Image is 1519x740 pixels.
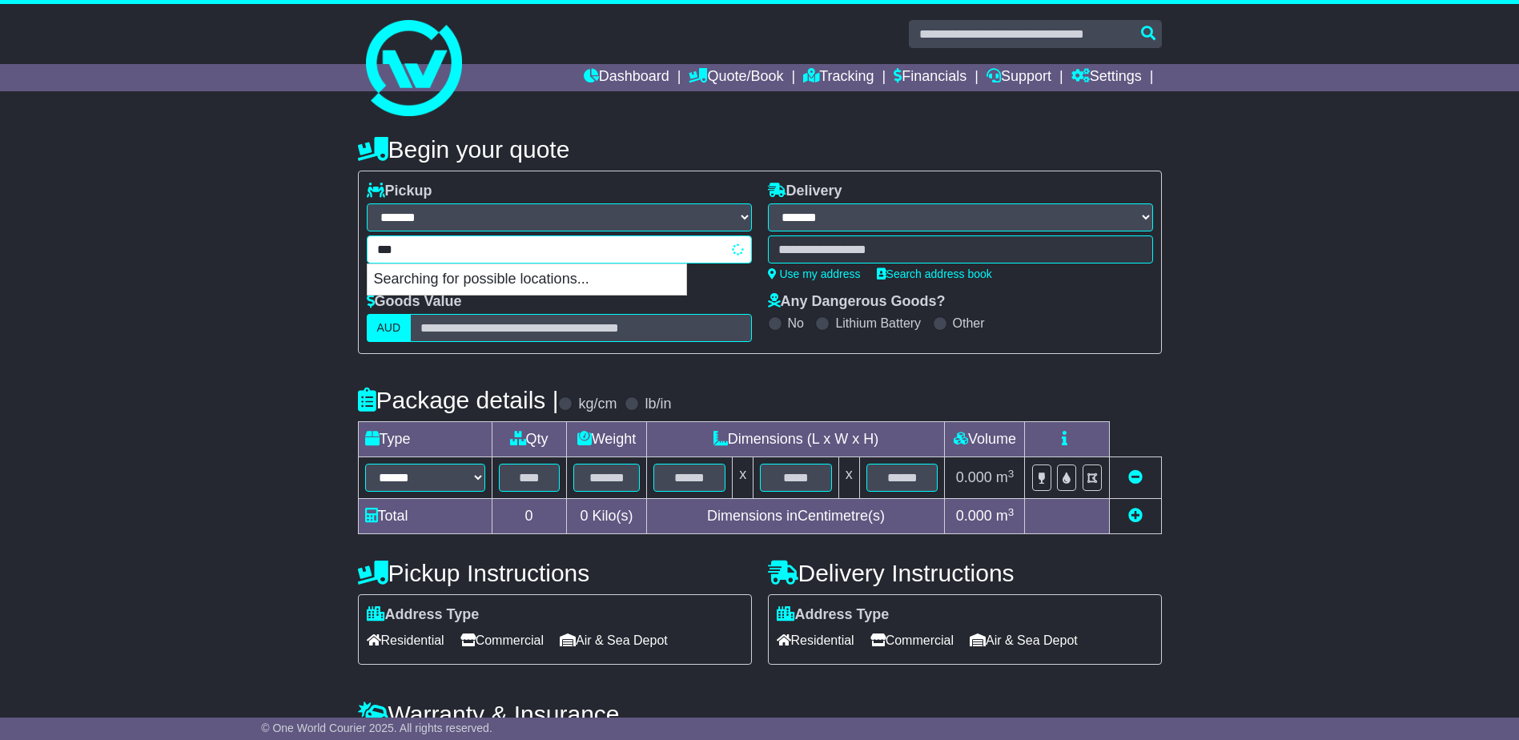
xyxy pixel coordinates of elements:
typeahead: Please provide city [367,235,752,263]
span: © One World Courier 2025. All rights reserved. [261,722,492,734]
span: 0.000 [956,508,992,524]
span: Residential [777,628,854,653]
td: Volume [945,422,1025,457]
a: Search address book [877,267,992,280]
label: lb/in [645,396,671,413]
label: Pickup [367,183,432,200]
label: Lithium Battery [835,316,921,331]
span: Commercial [870,628,954,653]
a: Use my address [768,267,861,280]
span: 0.000 [956,469,992,485]
a: Settings [1071,64,1142,91]
td: Type [358,422,492,457]
h4: Begin your quote [358,136,1162,163]
td: Total [358,499,492,534]
h4: Package details | [358,387,559,413]
label: No [788,316,804,331]
td: Dimensions in Centimetre(s) [647,499,945,534]
label: Address Type [367,606,480,624]
sup: 3 [1008,506,1015,518]
label: kg/cm [578,396,617,413]
h4: Delivery Instructions [768,560,1162,586]
span: Air & Sea Depot [970,628,1078,653]
span: Air & Sea Depot [560,628,668,653]
h4: Pickup Instructions [358,560,752,586]
label: Address Type [777,606,890,624]
span: m [996,508,1015,524]
td: Qty [492,422,566,457]
td: Kilo(s) [566,499,647,534]
label: Other [953,316,985,331]
td: Dimensions (L x W x H) [647,422,945,457]
a: Add new item [1128,508,1143,524]
h4: Warranty & Insurance [358,701,1162,727]
td: x [838,457,859,499]
span: Commercial [460,628,544,653]
a: Dashboard [584,64,669,91]
label: AUD [367,314,412,342]
sup: 3 [1008,468,1015,480]
td: x [733,457,753,499]
span: 0 [580,508,588,524]
a: Quote/Book [689,64,783,91]
label: Any Dangerous Goods? [768,293,946,311]
span: m [996,469,1015,485]
a: Tracking [803,64,874,91]
a: Support [987,64,1051,91]
label: Delivery [768,183,842,200]
td: Weight [566,422,647,457]
td: 0 [492,499,566,534]
a: Remove this item [1128,469,1143,485]
label: Goods Value [367,293,462,311]
p: Searching for possible locations... [368,264,686,295]
span: Residential [367,628,444,653]
a: Financials [894,64,966,91]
